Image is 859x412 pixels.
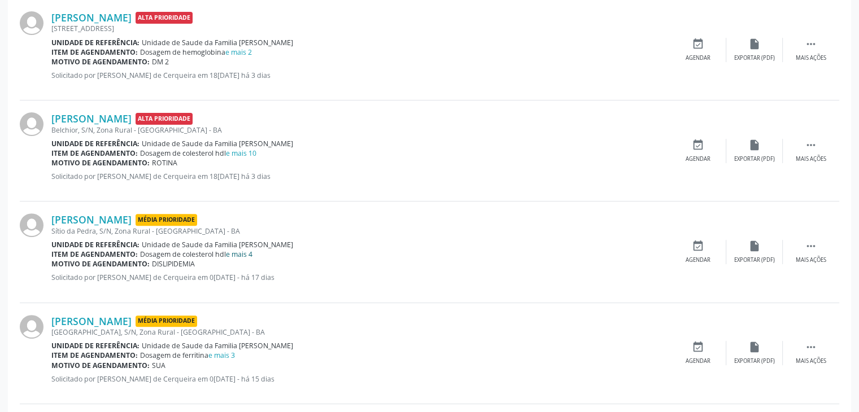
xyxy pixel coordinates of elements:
[140,249,252,259] span: Dosagem de colesterol hdl
[51,273,670,282] p: Solicitado por [PERSON_NAME] de Cerqueira em 0[DATE] - há 17 dias
[51,139,139,148] b: Unidade de referência:
[51,240,139,249] b: Unidade de referência:
[748,139,761,151] i: insert_drive_file
[734,256,775,264] div: Exportar (PDF)
[51,350,138,360] b: Item de agendamento:
[692,38,704,50] i: event_available
[51,315,132,327] a: [PERSON_NAME]
[734,54,775,62] div: Exportar (PDF)
[140,350,235,360] span: Dosagem de ferritina
[805,38,817,50] i: 
[142,341,293,350] span: Unidade de Saude da Familia [PERSON_NAME]
[796,357,826,365] div: Mais ações
[142,240,293,249] span: Unidade de Saude da Familia [PERSON_NAME]
[152,259,195,269] span: DISLIPIDEMIA
[136,113,193,125] span: Alta Prioridade
[51,249,138,259] b: Item de agendamento:
[136,214,197,226] span: Média Prioridade
[20,11,43,35] img: img
[51,71,670,80] p: Solicitado por [PERSON_NAME] de Cerqueira em 18[DATE] há 3 dias
[805,139,817,151] i: 
[136,315,197,327] span: Média Prioridade
[686,155,710,163] div: Agendar
[51,226,670,236] div: Sítio da Pedra, S/N, Zona Rural - [GEOGRAPHIC_DATA] - BA
[734,357,775,365] div: Exportar (PDF)
[51,327,670,337] div: [GEOGRAPHIC_DATA], S/N, Zona Rural - [GEOGRAPHIC_DATA] - BA
[748,240,761,252] i: insert_drive_file
[796,54,826,62] div: Mais ações
[152,158,177,168] span: ROTINA
[51,125,670,135] div: Belchior, S/N, Zona Rural - [GEOGRAPHIC_DATA] - BA
[51,158,150,168] b: Motivo de agendamento:
[686,54,710,62] div: Agendar
[51,148,138,158] b: Item de agendamento:
[796,155,826,163] div: Mais ações
[20,112,43,136] img: img
[51,112,132,125] a: [PERSON_NAME]
[51,24,670,33] div: [STREET_ADDRESS]
[152,57,169,67] span: DM 2
[692,139,704,151] i: event_available
[136,12,193,24] span: Alta Prioridade
[51,47,138,57] b: Item de agendamento:
[51,259,150,269] b: Motivo de agendamento:
[142,38,293,47] span: Unidade de Saude da Familia [PERSON_NAME]
[805,240,817,252] i: 
[208,350,235,360] a: e mais 3
[686,256,710,264] div: Agendar
[51,57,150,67] b: Motivo de agendamento:
[226,249,252,259] a: e mais 4
[51,38,139,47] b: Unidade de referência:
[20,315,43,339] img: img
[140,47,252,57] span: Dosagem de hemoglobina
[140,148,256,158] span: Dosagem de colesterol hdl
[734,155,775,163] div: Exportar (PDF)
[51,172,670,181] p: Solicitado por [PERSON_NAME] de Cerqueira em 18[DATE] há 3 dias
[51,11,132,24] a: [PERSON_NAME]
[51,213,132,226] a: [PERSON_NAME]
[226,148,256,158] a: e mais 10
[686,357,710,365] div: Agendar
[51,341,139,350] b: Unidade de referência:
[748,38,761,50] i: insert_drive_file
[20,213,43,237] img: img
[225,47,252,57] a: e mais 2
[51,361,150,370] b: Motivo de agendamento:
[748,341,761,353] i: insert_drive_file
[692,341,704,353] i: event_available
[142,139,293,148] span: Unidade de Saude da Familia [PERSON_NAME]
[796,256,826,264] div: Mais ações
[805,341,817,353] i: 
[51,374,670,384] p: Solicitado por [PERSON_NAME] de Cerqueira em 0[DATE] - há 15 dias
[692,240,704,252] i: event_available
[152,361,165,370] span: SUA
